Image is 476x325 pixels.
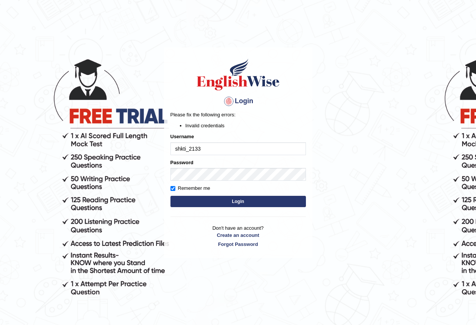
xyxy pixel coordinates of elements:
[170,196,306,207] button: Login
[170,186,175,191] input: Remember me
[195,58,281,92] img: Logo of English Wise sign in for intelligent practice with AI
[170,224,306,248] p: Don't have an account?
[186,122,306,129] li: Invalid credentials
[170,159,193,166] label: Password
[170,111,306,118] p: Please fix the following errors:
[170,133,194,140] label: Username
[170,232,306,239] a: Create an account
[170,241,306,248] a: Forgot Password
[170,95,306,107] h4: Login
[170,185,210,192] label: Remember me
